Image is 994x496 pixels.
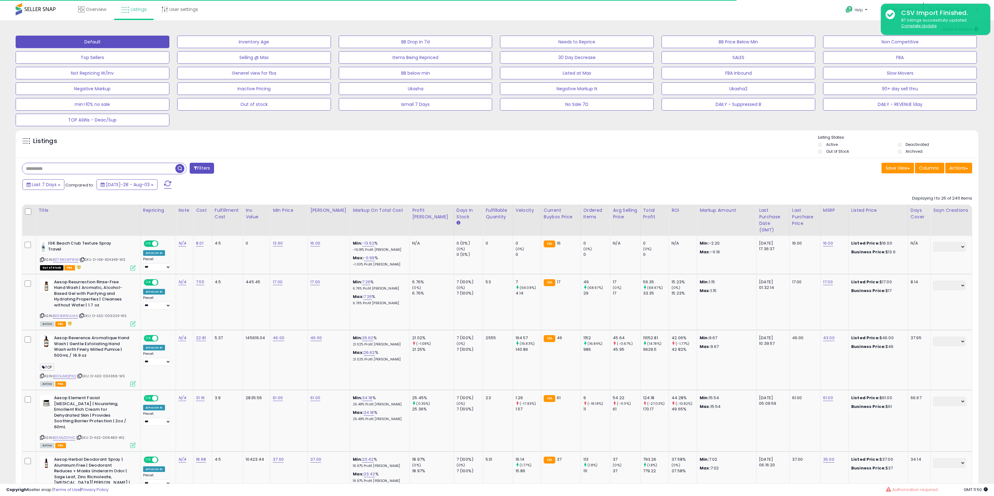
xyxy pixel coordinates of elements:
a: 7.55 [196,279,204,285]
button: BB Price Below Min [662,36,815,48]
div: 42.82% [672,347,697,352]
p: 9.67 [700,335,752,341]
div: 23 [486,395,508,401]
a: 37.00 [273,456,284,463]
div: 9 [583,395,610,401]
small: Days In Stock. [457,220,460,226]
a: 46.00 [273,335,284,341]
div: Velocity [516,207,538,214]
button: Non Competitive [823,36,977,48]
i: Get Help [845,6,853,13]
span: ON [144,241,152,246]
div: $46.00 [851,335,903,341]
b: Listed Price: [851,279,880,285]
span: ON [144,336,152,341]
label: Archived [906,149,922,154]
b: Listed Price: [851,395,880,401]
div: 33.35 [643,290,669,296]
div: Inv. value [246,207,267,220]
i: hazardous material [75,265,82,269]
a: 26.62 [364,350,375,356]
span: All listings currently available for purchase on Amazon [40,321,54,327]
p: 21.02% Profit [PERSON_NAME] [353,357,405,362]
span: All listings that are currently out of stock and unavailable for purchase on Amazon [40,265,63,270]
div: 1152 [583,335,610,341]
span: | SKU: D-IGK-404349-WS [79,257,126,262]
small: (69.08%) [520,285,536,290]
div: % [353,241,405,252]
div: 17 [613,290,640,296]
div: $17 [851,288,903,294]
div: Total Profit [643,207,667,220]
div: 56.35 [643,279,669,285]
button: Last 7 Days [22,179,64,190]
button: Needs to Reprice [500,36,654,48]
div: 45.95 [613,347,640,352]
small: FBA [544,335,555,342]
small: (0%) [643,246,652,251]
span: 17 [557,279,560,285]
div: 17 [613,279,640,285]
div: Note [178,207,191,214]
div: Last Purchase Price [792,207,818,227]
button: Filters [190,163,214,174]
th: The percentage added to the cost of goods (COGS) that forms the calculator for Min & Max prices. [350,205,410,236]
div: 21.25% [412,347,454,352]
button: BB Drop in 7d [339,36,492,48]
div: ASIN: [40,395,136,447]
a: N/A [178,279,186,285]
b: Max: [353,294,364,300]
button: Inactive Pricing [177,82,331,95]
strong: Max: [700,249,711,255]
b: Min: [353,335,362,341]
div: 17.00 [792,279,816,285]
label: Out of Stock [826,149,849,154]
div: ASIN: [40,335,136,386]
div: $46 [851,344,903,350]
div: MSRP [823,207,846,214]
a: 61.00 [823,395,833,401]
small: FBA [544,241,555,247]
div: Days In Stock [457,207,481,220]
div: 140.86 [516,347,541,352]
button: Default [16,36,169,48]
div: 7 (100%) [457,290,483,296]
div: Amazon AI [143,289,165,295]
div: Displaying 1 to 25 of 2411 items [912,196,972,201]
a: Privacy Policy [81,487,108,493]
small: (0%) [583,246,592,251]
small: (-1.77%) [676,341,689,346]
div: Title [38,207,138,214]
div: % [353,335,405,347]
div: [PERSON_NAME] [310,207,347,214]
div: [DATE] 17:36:37 [759,241,785,252]
a: Terms of Use [53,487,80,493]
button: Ukasha2 [662,82,815,95]
button: Ukasha [339,82,492,95]
div: Fulfillable Quantity [486,207,510,220]
span: All listings currently available for purchase on Amazon [40,381,54,387]
small: (16.84%) [587,341,602,346]
small: (0%) [412,285,421,290]
a: N/A [178,395,186,401]
div: 15.23% [672,290,697,296]
div: 11052.81 [643,335,669,341]
button: Ismail 7 Days [339,98,492,111]
img: 314rTcyYIaL._SL40_.jpg [40,335,52,348]
p: 1.15 [700,279,752,285]
button: Generel view for fba [177,67,331,79]
div: 1.29 [516,395,541,401]
div: 2555 [486,335,508,341]
label: Active [826,142,838,147]
button: FBA Inbound [662,67,815,79]
div: 9629.5 [643,347,669,352]
div: 0 [583,241,610,246]
div: Ordered Items [583,207,608,220]
div: 7 [516,279,541,285]
span: 46 [557,335,562,341]
a: 17.00 [310,279,320,285]
div: 0 [516,241,541,246]
div: 0 [246,241,265,246]
div: 7 (100%) [457,335,483,341]
div: 0 (0%) [457,252,483,257]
